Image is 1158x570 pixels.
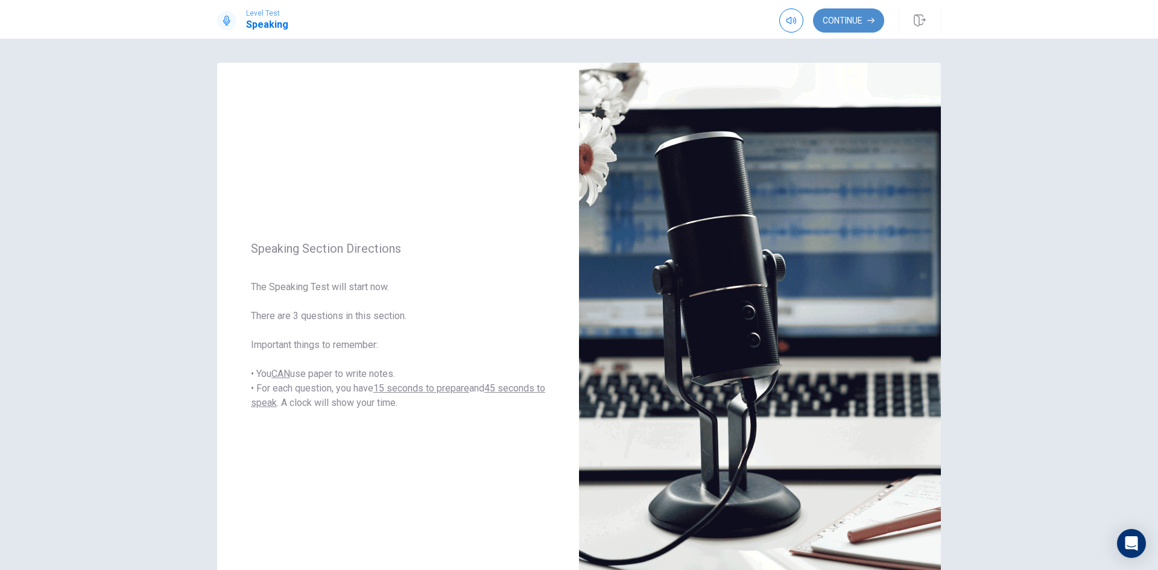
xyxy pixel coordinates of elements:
[251,280,545,410] span: The Speaking Test will start now. There are 3 questions in this section. Important things to reme...
[251,241,545,256] span: Speaking Section Directions
[813,8,884,33] button: Continue
[246,9,288,17] span: Level Test
[246,17,288,32] h1: Speaking
[271,368,290,379] u: CAN
[373,382,469,394] u: 15 seconds to prepare
[1117,529,1146,558] div: Open Intercom Messenger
